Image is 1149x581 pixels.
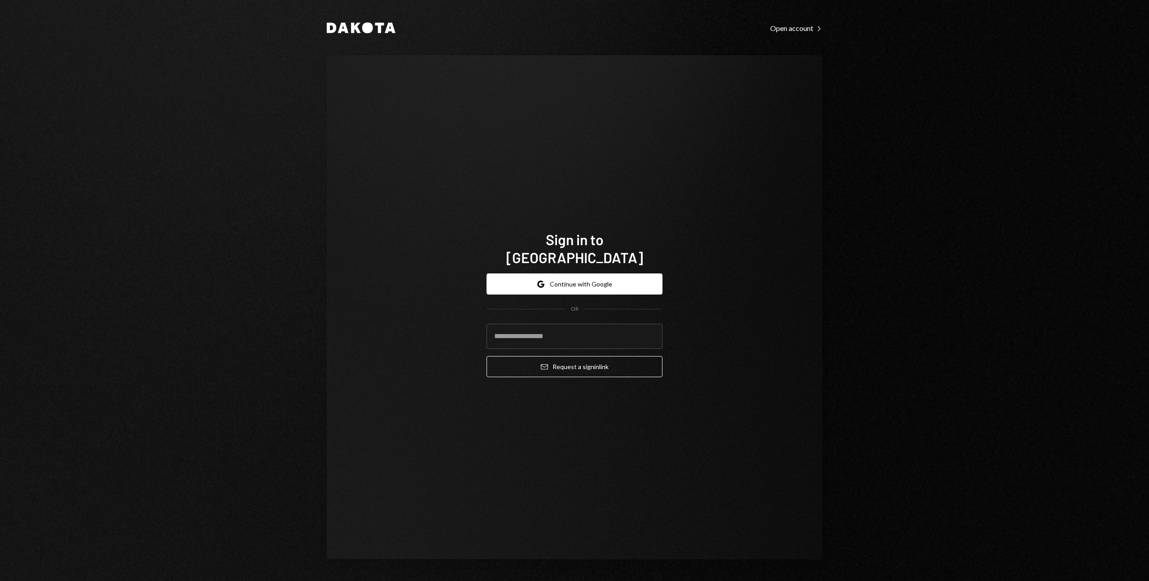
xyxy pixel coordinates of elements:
[770,23,822,33] a: Open account
[487,356,662,377] button: Request a signinlink
[571,305,579,313] div: OR
[487,230,662,266] h1: Sign in to [GEOGRAPHIC_DATA]
[487,273,662,295] button: Continue with Google
[770,24,822,33] div: Open account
